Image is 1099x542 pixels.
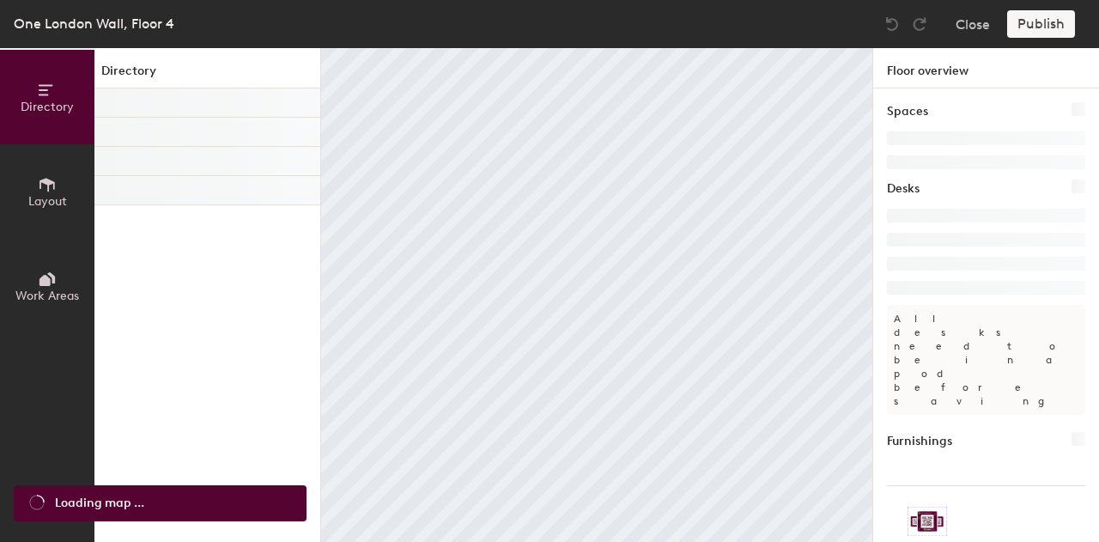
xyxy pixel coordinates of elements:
[883,15,901,33] img: Undo
[873,48,1099,88] h1: Floor overview
[21,100,74,114] span: Directory
[94,62,320,88] h1: Directory
[956,10,990,38] button: Close
[887,102,928,121] h1: Spaces
[887,180,920,198] h1: Desks
[887,432,952,451] h1: Furnishings
[55,494,144,513] span: Loading map ...
[28,194,67,209] span: Layout
[14,13,174,34] div: One London Wall, Floor 4
[911,15,928,33] img: Redo
[887,305,1085,415] p: All desks need to be in a pod before saving
[321,48,872,542] canvas: Map
[908,507,947,536] img: Sticker logo
[15,289,79,303] span: Work Areas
